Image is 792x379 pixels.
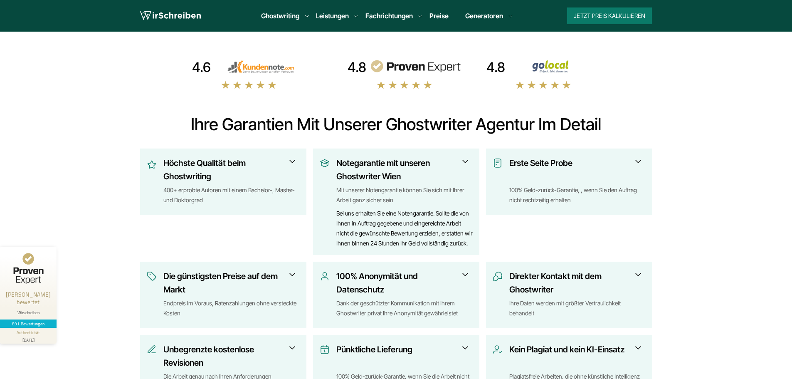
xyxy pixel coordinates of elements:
[493,271,503,281] img: Direkter Kontakt mit dem Ghostwriter
[163,185,300,205] div: 400+ erprobte Autoren mit einem Bachelor-, Master- und Doktorgrad
[336,343,467,369] h3: Pünktliche Lieferung
[163,343,294,369] h3: Unbegrenzte kostenlose Revisionen
[320,271,330,281] img: 100% Anonymität und Datenschutz
[508,60,600,73] img: Wirschreiben Bewertungen
[336,156,467,183] h3: Notegarantie mit unseren Ghostwriter Wien
[336,270,467,296] h3: 100% Anonymität und Datenschutz
[163,270,294,296] h3: Die günstigsten Preise auf dem Markt
[140,10,201,22] img: logo wirschreiben
[3,310,53,315] div: Wirschreiben
[192,59,211,76] div: 4.6
[221,80,277,89] img: stars
[320,344,330,354] img: Pünktliche Lieferung
[370,60,461,73] img: provenexpert reviews
[163,156,294,183] h3: Höchste Qualität beim Ghostwriting
[336,208,473,248] div: Bei uns erhalten Sie eine Notengarantie. Sollte die von Ihnen in Auftrag gegebene und eingereicht...
[509,185,646,205] div: 100% Geld-zurück-Garantie, , wenn Sie den Auftrag nicht rechtzeitig erhalten
[348,59,366,76] div: 4.8
[147,271,157,281] img: Die günstigsten Preise auf dem Markt
[316,11,349,21] a: Leistungen
[509,343,640,369] h3: Kein Plagiat und kein KI-Einsatz
[3,336,53,342] div: [DATE]
[429,12,449,20] a: Preise
[465,11,503,21] a: Generatoren
[365,11,413,21] a: Fachrichtungen
[163,298,300,318] div: Endpreis im Voraus, Ratenzahlungen ohne versteckte Kosten
[509,270,640,296] h3: Direkter Kontakt mit dem Ghostwriter
[261,11,299,21] a: Ghostwriting
[509,298,646,318] div: Ihre Daten werden mit größter Vertraulichkeit behandelt
[140,114,652,134] h2: Ihre Garantien mit unserer Ghostwriter Agentur im Detail
[336,298,473,318] div: Dank der geschützter Kommunikation mit Ihrem Ghostwriter privat Ihre Anonymität gewährleistet
[376,80,433,89] img: stars
[515,80,572,89] img: stars
[17,329,40,336] div: Authentizität
[147,158,157,171] img: Höchste Qualität beim Ghostwriting
[493,158,503,168] img: Erste Seite Probe
[147,344,157,354] img: Unbegrenzte kostenlose Revisionen
[214,60,306,73] img: kundennote
[509,156,640,183] h3: Erste Seite Probe
[567,7,652,24] button: Jetzt Preis kalkulieren
[486,59,505,76] div: 4.8
[320,158,330,168] img: Notegarantie mit unseren Ghostwriter Wien
[493,344,503,354] img: Kein Plagiat und kein KI-Einsatz
[336,185,473,205] div: Mit unserer Notengarantie können Sie sich mit Ihrer Arbeit ganz sicher sein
